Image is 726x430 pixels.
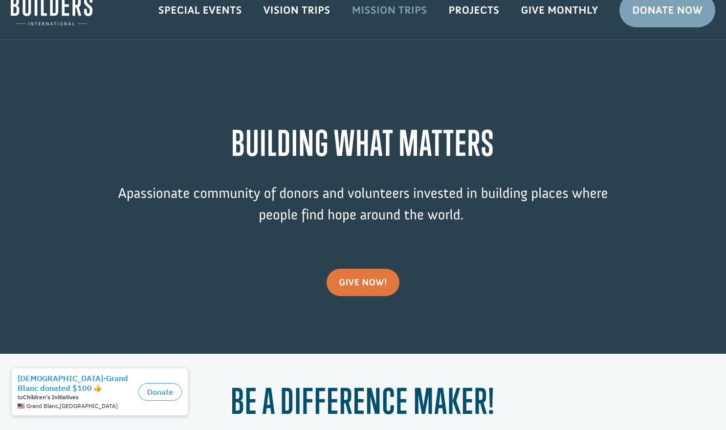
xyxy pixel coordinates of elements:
[18,30,134,37] div: to
[327,269,399,296] a: give now!
[94,21,102,28] img: emoji thumbsUp
[18,39,24,46] img: US.png
[99,123,627,168] h1: BUILDING WHAT MATTERS
[99,183,627,240] p: passionate community of donors and volunteers invested in building places where people find hope ...
[18,10,134,29] div: [DEMOGRAPHIC_DATA]-Grand Blanc donated $100
[118,184,126,202] span: A
[99,381,627,426] h1: Be a Difference Maker!
[26,39,118,46] span: Grand Blanc , [GEOGRAPHIC_DATA]
[138,20,182,37] button: Donate
[23,30,79,37] strong: Children's Initiatives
